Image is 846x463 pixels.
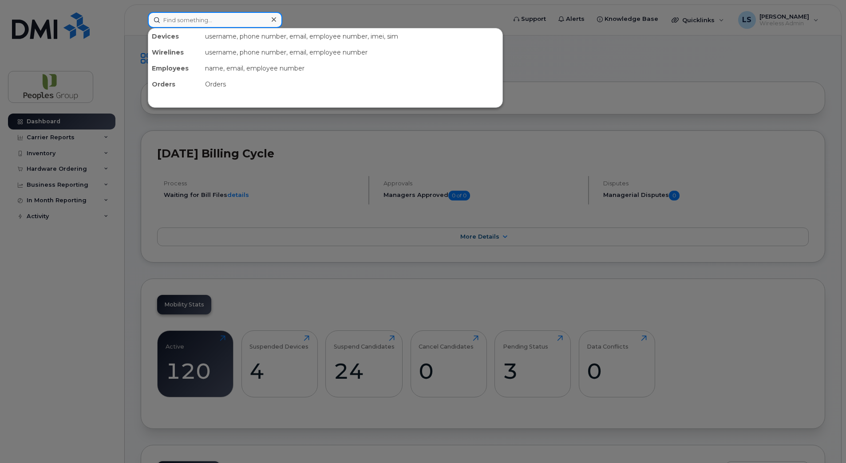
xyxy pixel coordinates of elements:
[148,28,202,44] div: Devices
[148,60,202,76] div: Employees
[148,76,202,92] div: Orders
[202,76,502,92] div: Orders
[202,60,502,76] div: name, email, employee number
[148,44,202,60] div: Wirelines
[202,44,502,60] div: username, phone number, email, employee number
[202,28,502,44] div: username, phone number, email, employee number, imei, sim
